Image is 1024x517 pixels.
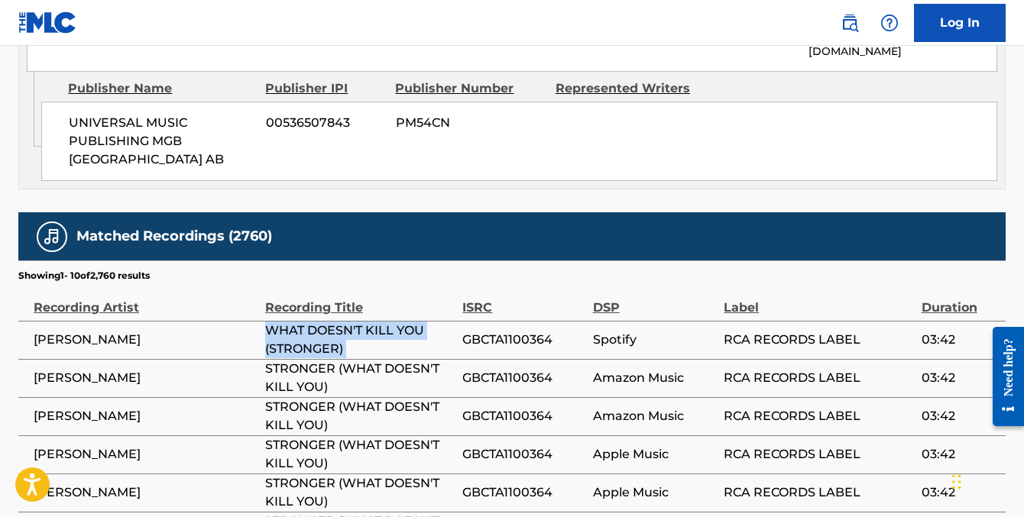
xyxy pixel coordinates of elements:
[593,331,717,349] span: Spotify
[265,283,455,317] div: Recording Title
[18,269,150,283] p: Showing 1 - 10 of 2,760 results
[265,398,455,435] span: STRONGER (WHAT DOESN'T KILL YOU)
[593,445,717,464] span: Apple Music
[462,483,585,502] span: GBCTA1100364
[265,360,455,396] span: STRONGER (WHAT DOESN'T KILL YOU)
[914,4,1006,42] a: Log In
[265,79,384,98] div: Publisher IPI
[952,459,961,505] div: Drag
[34,331,258,349] span: [PERSON_NAME]
[948,444,1024,517] iframe: Chat Widget
[922,283,998,317] div: Duration
[68,79,254,98] div: Publisher Name
[724,483,913,502] span: RCA RECORDS LABEL
[265,436,455,473] span: STRONGER (WHAT DOESN'T KILL YOU)
[462,407,585,425] span: GBCTA1100364
[724,283,913,317] div: Label
[981,315,1024,438] iframe: Resource Center
[874,8,905,38] div: Help
[841,14,859,32] img: search
[593,483,717,502] span: Apple Music
[265,322,455,358] span: WHAT DOESN'T KILL YOU (STRONGER)
[76,228,272,245] h5: Matched Recordings (2760)
[396,114,544,132] span: PM54CN
[462,445,585,464] span: GBCTA1100364
[724,331,913,349] span: RCA RECORDS LABEL
[462,369,585,387] span: GBCTA1100364
[556,79,705,98] div: Represented Writers
[395,79,544,98] div: Publisher Number
[922,407,998,425] span: 03:42
[593,369,717,387] span: Amazon Music
[462,283,585,317] div: ISRC
[34,445,258,464] span: [PERSON_NAME]
[462,331,585,349] span: GBCTA1100364
[34,283,258,317] div: Recording Artist
[265,474,455,511] span: STRONGER (WHAT DOESN'T KILL YOU)
[922,369,998,387] span: 03:42
[922,331,998,349] span: 03:42
[34,407,258,425] span: [PERSON_NAME]
[724,445,913,464] span: RCA RECORDS LABEL
[266,114,384,132] span: 00536507843
[724,369,913,387] span: RCA RECORDS LABEL
[922,445,998,464] span: 03:42
[724,407,913,425] span: RCA RECORDS LABEL
[593,407,717,425] span: Amazon Music
[834,8,865,38] a: Public Search
[18,11,77,34] img: MLC Logo
[593,283,717,317] div: DSP
[43,228,61,246] img: Matched Recordings
[922,483,998,502] span: 03:42
[34,483,258,502] span: [PERSON_NAME]
[880,14,899,32] img: help
[69,114,254,169] span: UNIVERSAL MUSIC PUBLISHING MGB [GEOGRAPHIC_DATA] AB
[34,369,258,387] span: [PERSON_NAME]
